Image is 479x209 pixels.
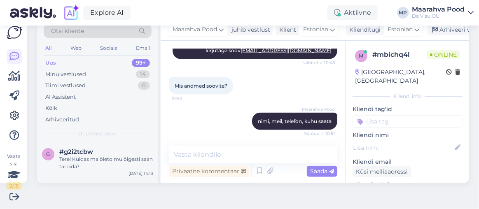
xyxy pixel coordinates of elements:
[98,43,119,53] div: Socials
[346,26,381,34] div: Klienditugi
[169,166,249,177] div: Privaatne kommentaar
[47,151,50,157] span: g
[258,118,332,124] span: nimi, meil, telefon, kuhu saata
[304,130,335,137] span: Nähtud ✓ 10:51
[353,143,453,152] input: Lisa nimi
[353,115,463,128] input: Lisa tag
[69,43,83,53] div: Web
[353,181,463,189] p: Kliendi telefon
[45,116,79,124] div: Arhiveeritud
[45,104,57,112] div: Kõik
[59,148,93,156] span: #g2i2tcbw
[132,59,150,67] div: 99+
[276,26,296,34] div: Klient
[359,53,364,59] span: m
[412,6,465,13] div: Maarahva Pood
[45,93,76,101] div: AI Assistent
[59,156,153,170] div: Tere! Kuidas ma õietolmu õigesti saan tarbida?
[63,4,80,21] img: explore-ai
[302,60,335,66] span: Nähtud ✓ 10:48
[7,153,21,190] div: Vaata siia
[353,166,411,177] div: Küsi meiliaadressi
[175,83,227,89] span: Mis andmed soovite?
[129,170,153,176] div: [DATE] 14:13
[412,13,465,19] div: De Visu OÜ
[228,26,270,34] div: juhib vestlust
[388,25,413,34] span: Estonian
[327,5,378,20] div: Aktiivne
[427,50,460,59] span: Online
[136,70,150,79] div: 14
[7,26,22,39] img: Askly Logo
[241,47,332,53] a: [EMAIL_ADDRESS][DOMAIN_NAME]
[302,106,335,112] span: Maarahva Pood
[353,105,463,114] p: Kliendi tag'id
[355,68,446,85] div: [GEOGRAPHIC_DATA], [GEOGRAPHIC_DATA]
[353,93,463,100] div: Kliendi info
[303,25,328,34] span: Estonian
[44,43,53,53] div: All
[134,43,152,53] div: Email
[83,6,131,20] a: Explore AI
[51,27,84,35] span: Otsi kliente
[397,7,409,19] div: MP
[45,81,86,90] div: Tiimi vestlused
[372,50,427,60] div: # mbichq4l
[45,70,86,79] div: Minu vestlused
[353,158,463,166] p: Kliendi email
[7,182,21,190] div: 2 / 3
[173,25,217,34] span: Maarahva Pood
[353,131,463,139] p: Kliendi nimi
[412,6,474,19] a: Maarahva PoodDe Visu OÜ
[138,81,150,90] div: 0
[79,130,117,137] span: Uued vestlused
[310,167,334,175] span: Saada
[45,59,56,67] div: Uus
[171,95,202,101] span: 10:49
